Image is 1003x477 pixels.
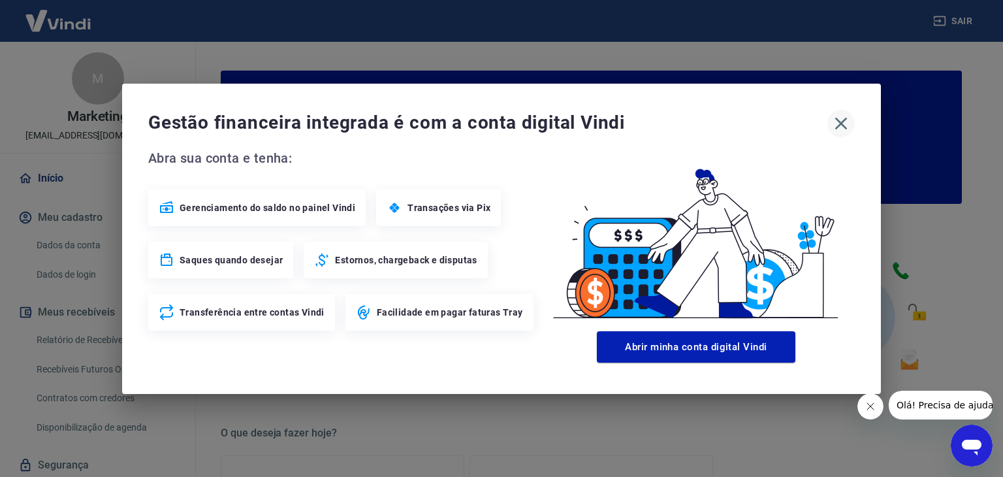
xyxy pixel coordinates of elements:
iframe: Mensagem da empresa [889,391,993,419]
img: Good Billing [537,148,855,326]
span: Estornos, chargeback e disputas [335,254,477,267]
span: Gerenciamento do saldo no painel Vindi [180,201,355,214]
span: Transferência entre contas Vindi [180,306,325,319]
span: Olá! Precisa de ajuda? [8,9,110,20]
span: Saques quando desejar [180,254,283,267]
iframe: Botão para abrir a janela de mensagens [951,425,993,467]
span: Transações via Pix [407,201,490,214]
button: Abrir minha conta digital Vindi [597,331,795,363]
span: Abra sua conta e tenha: [148,148,537,169]
iframe: Fechar mensagem [857,393,884,419]
span: Facilidade em pagar faturas Tray [377,306,523,319]
span: Gestão financeira integrada é com a conta digital Vindi [148,110,827,136]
